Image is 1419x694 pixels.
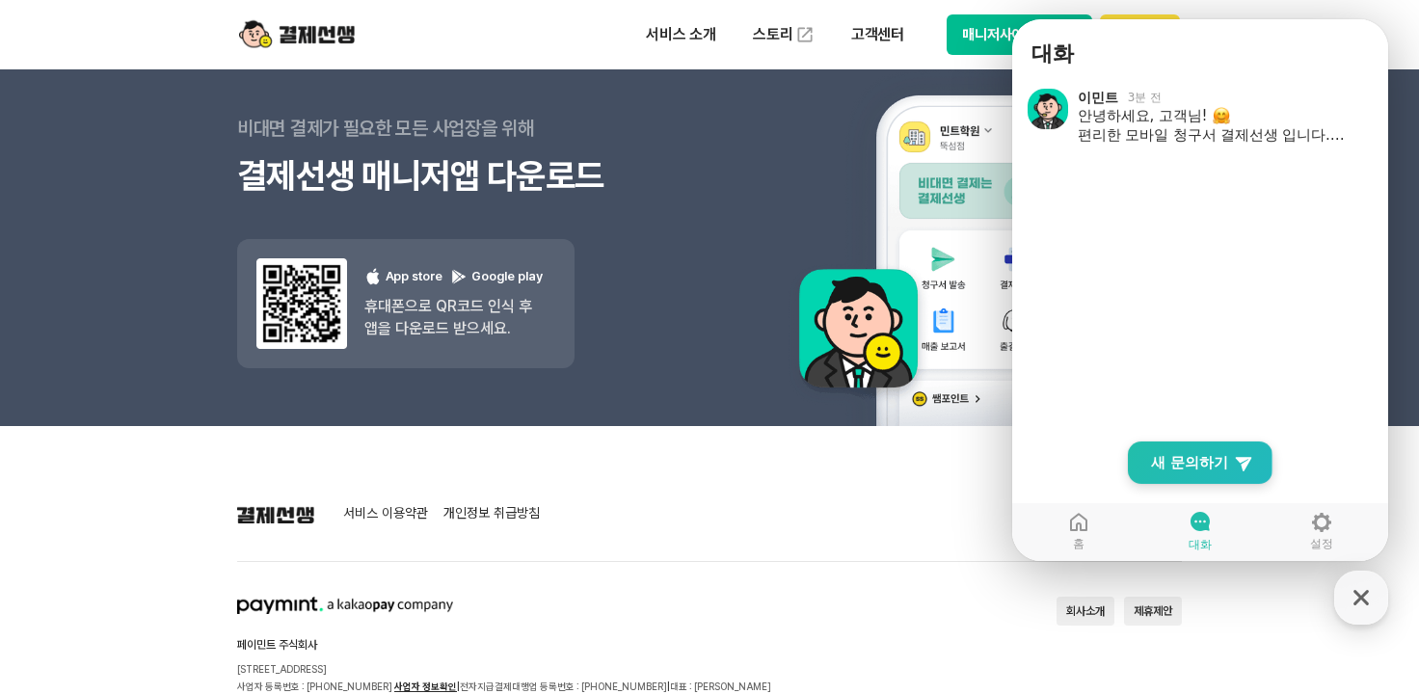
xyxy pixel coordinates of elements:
img: 애플 로고 [364,268,382,285]
img: paymint logo [237,597,453,614]
button: 매니저사이트 로그인 [947,14,1092,55]
h2: 페이민트 주식회사 [237,639,771,651]
a: 서비스 이용약관 [343,506,428,523]
span: | [457,681,460,692]
a: 사업자 정보확인 [394,681,457,692]
p: App store [364,268,442,286]
span: | [667,681,670,692]
img: 외부 도메인 오픈 [795,25,815,44]
p: 고객센터 [838,17,918,52]
img: logo [239,16,355,53]
img: 결제선생 로고 [237,506,314,523]
img: 앱 예시 이미지 [774,17,1182,426]
p: 휴대폰으로 QR코드 인식 후 앱을 다운로드 받으세요. [364,295,543,339]
a: 개인정보 취급방침 [443,506,540,523]
button: 시작하기 [1100,14,1180,55]
img: 구글 플레이 로고 [450,268,468,285]
a: 스토리 [739,15,828,54]
iframe: Channel chat [1012,19,1388,561]
p: 서비스 소개 [632,17,730,52]
p: Google play [450,268,543,286]
button: 제휴제안 [1124,597,1182,626]
h3: 결제선생 매니저앱 다운로드 [237,152,709,200]
p: 비대면 결제가 필요한 모든 사업장을 위해 [237,104,709,152]
p: [STREET_ADDRESS] [237,660,771,678]
button: 회사소개 [1057,597,1114,626]
img: 앱 다운도르드 qr [256,258,347,349]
